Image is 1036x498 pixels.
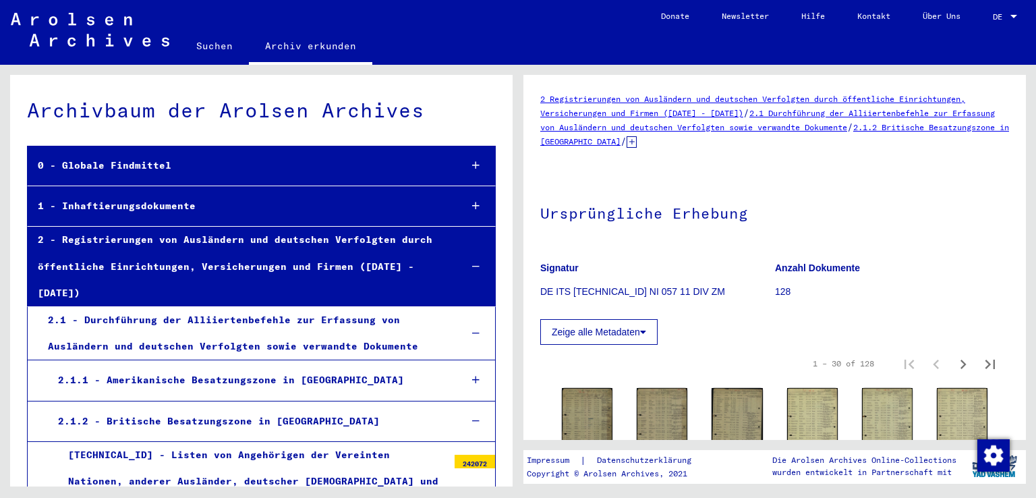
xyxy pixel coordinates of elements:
[48,367,449,393] div: 2.1.1 - Amerikanische Besatzungszone in [GEOGRAPHIC_DATA]
[712,388,762,455] img: 001.jpg
[562,388,612,455] img: 001.jpg
[993,12,1008,22] span: DE
[249,30,372,65] a: Archiv erkunden
[977,350,1004,377] button: Last page
[540,108,995,132] a: 2.1 Durchführung der Alliiertenbefehle zur Erfassung von Ausländern und deutschen Verfolgten sowi...
[527,453,580,468] a: Impressum
[48,408,449,435] div: 2.1.2 - Britische Besatzungszone in [GEOGRAPHIC_DATA]
[180,30,249,62] a: Suchen
[27,95,496,126] div: Archivbaum der Arolsen Archives
[11,13,169,47] img: Arolsen_neg.svg
[813,358,874,370] div: 1 – 30 of 128
[38,307,449,360] div: 2.1 - Durchführung der Alliiertenbefehle zur Erfassung von Ausländern und deutschen Verfolgten so...
[969,449,1020,483] img: yv_logo.png
[28,193,449,219] div: 1 - Inhaftierungsdokumente
[540,285,774,299] p: DE ITS [TECHNICAL_ID] NI 057 11 DIV ZM
[28,227,449,306] div: 2 - Registrierungen von Ausländern und deutschen Verfolgten durch öffentliche Einrichtungen, Vers...
[950,350,977,377] button: Next page
[743,107,749,119] span: /
[977,439,1010,472] img: Zustimmung ändern
[772,454,956,466] p: Die Arolsen Archives Online-Collections
[847,121,853,133] span: /
[540,319,658,345] button: Zeige alle Metadaten
[896,350,923,377] button: First page
[527,468,708,480] p: Copyright © Arolsen Archives, 2021
[540,182,1009,242] h1: Ursprüngliche Erhebung
[772,466,956,478] p: wurden entwickelt in Partnerschaft mit
[527,453,708,468] div: |
[787,388,838,460] img: 001.jpg
[775,285,1009,299] p: 128
[923,350,950,377] button: Previous page
[455,455,495,468] div: 242072
[586,453,708,468] a: Datenschutzerklärung
[637,388,687,458] img: 001.jpg
[937,388,987,460] img: 001.jpg
[621,135,627,147] span: /
[540,262,579,273] b: Signatur
[540,94,965,118] a: 2 Registrierungen von Ausländern und deutschen Verfolgten durch öffentliche Einrichtungen, Versic...
[775,262,860,273] b: Anzahl Dokumente
[862,388,913,457] img: 001.jpg
[28,153,449,179] div: 0 - Globale Findmittel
